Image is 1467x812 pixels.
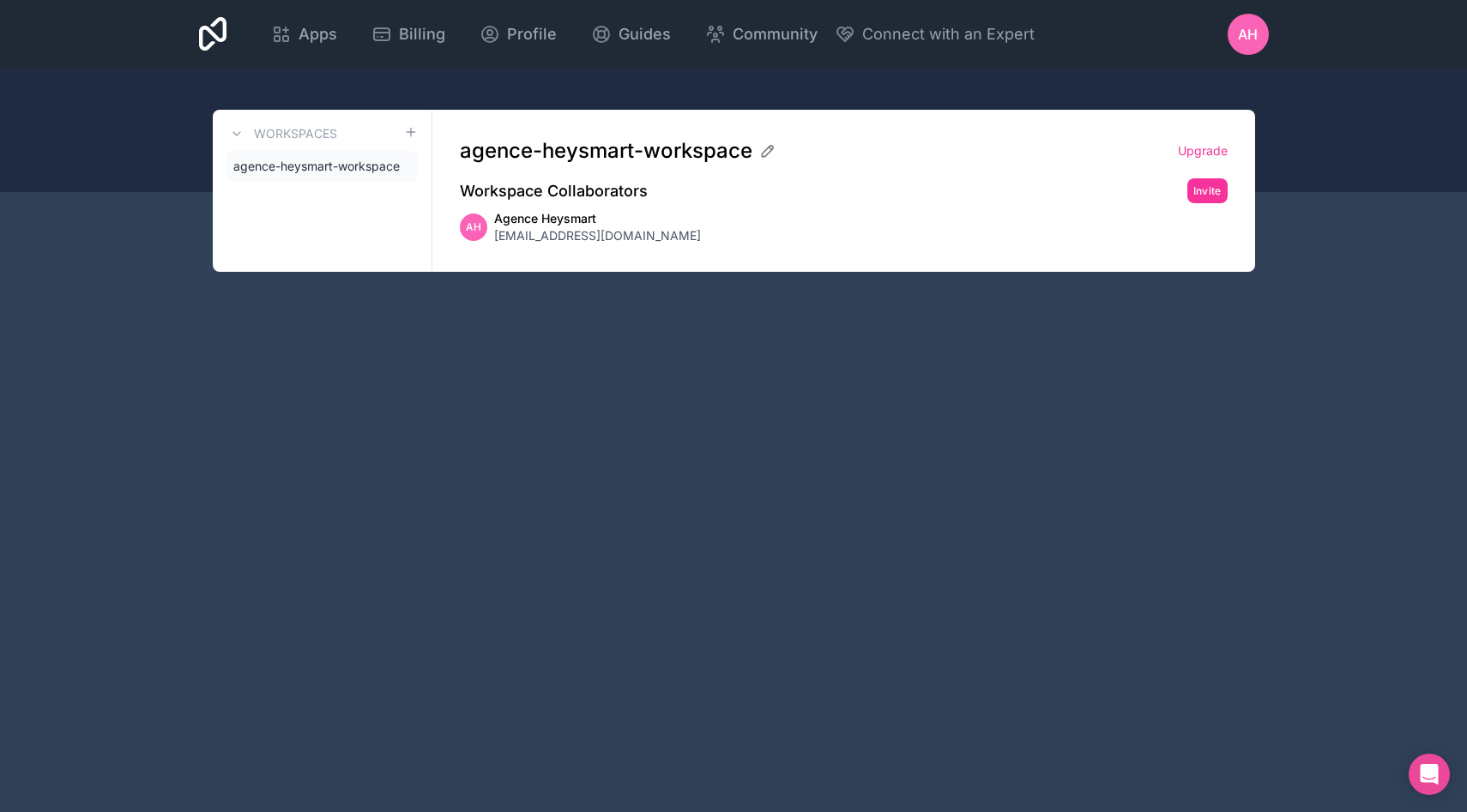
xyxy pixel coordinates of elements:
button: Invite [1187,178,1228,203]
a: Workspaces [226,123,337,144]
a: Apps [257,15,351,53]
span: Connect with an Expert [862,22,1035,46]
span: Apps [299,22,337,46]
a: Profile [466,15,570,53]
span: agence-heysmart-workspace [460,137,752,165]
span: agence-heysmart-workspace [233,158,400,175]
span: AH [466,220,481,234]
span: Guides [619,22,671,46]
span: Agence Heysmart [494,210,701,227]
span: Community [733,22,818,46]
a: Guides [577,15,685,53]
h2: Workspace Collaborators [460,179,648,203]
span: Profile [507,22,557,46]
span: AH [1238,24,1258,45]
span: Billing [399,22,445,46]
div: Open Intercom Messenger [1409,754,1450,795]
span: [EMAIL_ADDRESS][DOMAIN_NAME] [494,227,701,244]
button: Connect with an Expert [835,22,1035,46]
a: Community [691,15,831,53]
h3: Workspaces [254,125,337,142]
a: agence-heysmart-workspace [226,151,418,182]
a: Upgrade [1178,142,1228,159]
a: Billing [358,15,459,53]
